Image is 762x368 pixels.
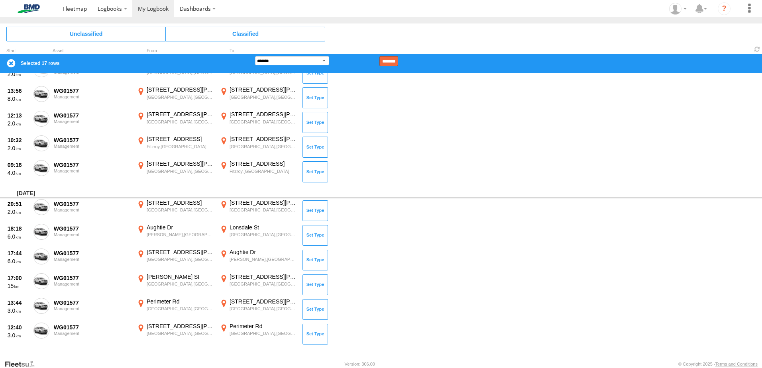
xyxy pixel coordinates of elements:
div: 2.0 [8,120,29,127]
div: WG01577 [54,137,131,144]
div: © Copyright 2025 - [678,362,758,366]
div: Aughtie Dr [147,224,214,231]
div: [GEOGRAPHIC_DATA],[GEOGRAPHIC_DATA] [147,256,214,262]
div: 13:44 [8,299,29,306]
div: 15 [8,282,29,290]
div: Perimeter Rd [147,298,214,305]
button: Click to Set [302,161,328,182]
div: [STREET_ADDRESS] [147,199,214,206]
button: Click to Set [302,112,328,133]
div: From [136,49,215,53]
label: Click to View Event Location [218,111,298,134]
div: Management [54,232,131,237]
div: [GEOGRAPHIC_DATA],[GEOGRAPHIC_DATA] [230,232,297,237]
div: Aughtie Dr [230,249,297,256]
div: 12:40 [8,324,29,331]
div: 09:16 [8,161,29,168]
div: [GEOGRAPHIC_DATA],[GEOGRAPHIC_DATA] [147,94,214,100]
div: Asset [53,49,132,53]
img: bmd-logo.svg [8,4,49,13]
div: [GEOGRAPHIC_DATA],[GEOGRAPHIC_DATA] [230,119,297,125]
label: Clear Selection [6,59,16,68]
div: WG01577 [54,324,131,331]
div: Management [54,119,131,124]
div: [PERSON_NAME] St [147,273,214,280]
div: [STREET_ADDRESS][PERSON_NAME] [230,199,297,206]
label: Click to View Event Location [136,273,215,296]
label: Click to View Event Location [218,135,298,159]
div: Perimeter Rd [230,323,297,330]
label: Click to View Event Location [136,224,215,247]
a: Visit our Website [4,360,41,368]
label: Click to View Event Location [218,273,298,296]
label: Click to View Event Location [136,160,215,183]
span: Click to view Unclassified Trips [6,27,166,41]
div: [GEOGRAPHIC_DATA],[GEOGRAPHIC_DATA] [147,119,214,125]
div: [STREET_ADDRESS][PERSON_NAME] [230,135,297,143]
div: [GEOGRAPHIC_DATA],[GEOGRAPHIC_DATA] [230,144,297,149]
div: [GEOGRAPHIC_DATA],[GEOGRAPHIC_DATA] [147,306,214,311]
div: [GEOGRAPHIC_DATA],[GEOGRAPHIC_DATA] [147,168,214,174]
div: 10:32 [8,137,29,144]
button: Click to Set [302,274,328,295]
div: [STREET_ADDRESS][PERSON_NAME] [230,111,297,118]
div: 2.0 [8,70,29,78]
label: Click to View Event Location [136,323,215,346]
div: [GEOGRAPHIC_DATA],[GEOGRAPHIC_DATA] [230,306,297,311]
div: Management [54,257,131,262]
div: Click to Sort [6,49,30,53]
label: Click to View Event Location [218,249,298,272]
div: [STREET_ADDRESS] [230,160,297,167]
div: 3.0 [8,332,29,339]
div: [STREET_ADDRESS][PERSON_NAME] [147,160,214,167]
div: [STREET_ADDRESS][PERSON_NAME] [147,249,214,256]
label: Click to View Event Location [218,199,298,222]
div: 13:56 [8,87,29,94]
div: WG01577 [54,161,131,168]
div: [STREET_ADDRESS][PERSON_NAME][DEMOGRAPHIC_DATA] [230,298,297,305]
div: [STREET_ADDRESS][PERSON_NAME][DEMOGRAPHIC_DATA] [147,323,214,330]
div: 18:18 [8,225,29,232]
div: 4.0 [8,169,29,176]
div: WG01577 [54,250,131,257]
div: [STREET_ADDRESS][PERSON_NAME] [230,86,297,93]
div: WG01577 [54,299,131,306]
div: [STREET_ADDRESS][PERSON_NAME] [230,273,297,280]
div: 6.0 [8,233,29,240]
div: WG01577 [54,87,131,94]
div: [GEOGRAPHIC_DATA],[GEOGRAPHIC_DATA] [147,281,214,287]
label: Click to View Event Location [218,86,298,109]
div: [STREET_ADDRESS][PERSON_NAME] [147,86,214,93]
div: Management [54,207,131,212]
div: [STREET_ADDRESS] [147,135,214,143]
div: 17:00 [8,274,29,282]
button: Click to Set [302,137,328,157]
div: [GEOGRAPHIC_DATA],[GEOGRAPHIC_DATA] [230,281,297,287]
button: Click to Set [302,87,328,108]
div: Fitzroy,[GEOGRAPHIC_DATA] [147,144,214,149]
div: Lonsdale St [230,224,297,231]
div: [GEOGRAPHIC_DATA],[GEOGRAPHIC_DATA] [147,331,214,336]
div: 2.0 [8,145,29,152]
div: 17:44 [8,250,29,257]
button: Click to Set [302,250,328,270]
label: Click to View Event Location [218,160,298,183]
label: Click to View Event Location [218,224,298,247]
label: Click to View Event Location [218,298,298,321]
a: Terms and Conditions [715,362,758,366]
label: Click to View Event Location [136,199,215,222]
div: WG01577 [54,274,131,282]
div: Management [54,168,131,173]
div: [GEOGRAPHIC_DATA],[GEOGRAPHIC_DATA] [147,207,214,213]
div: 3.0 [8,307,29,314]
label: Click to View Event Location [136,86,215,109]
label: Click to View Event Location [136,111,215,134]
button: Click to Set [302,225,328,246]
label: Click to View Event Location [136,135,215,159]
div: Management [54,282,131,286]
label: Click to View Event Location [136,249,215,272]
div: Management [54,94,131,99]
div: 12:13 [8,112,29,119]
div: Justine Paragreen [666,3,689,15]
div: 20:51 [8,200,29,207]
